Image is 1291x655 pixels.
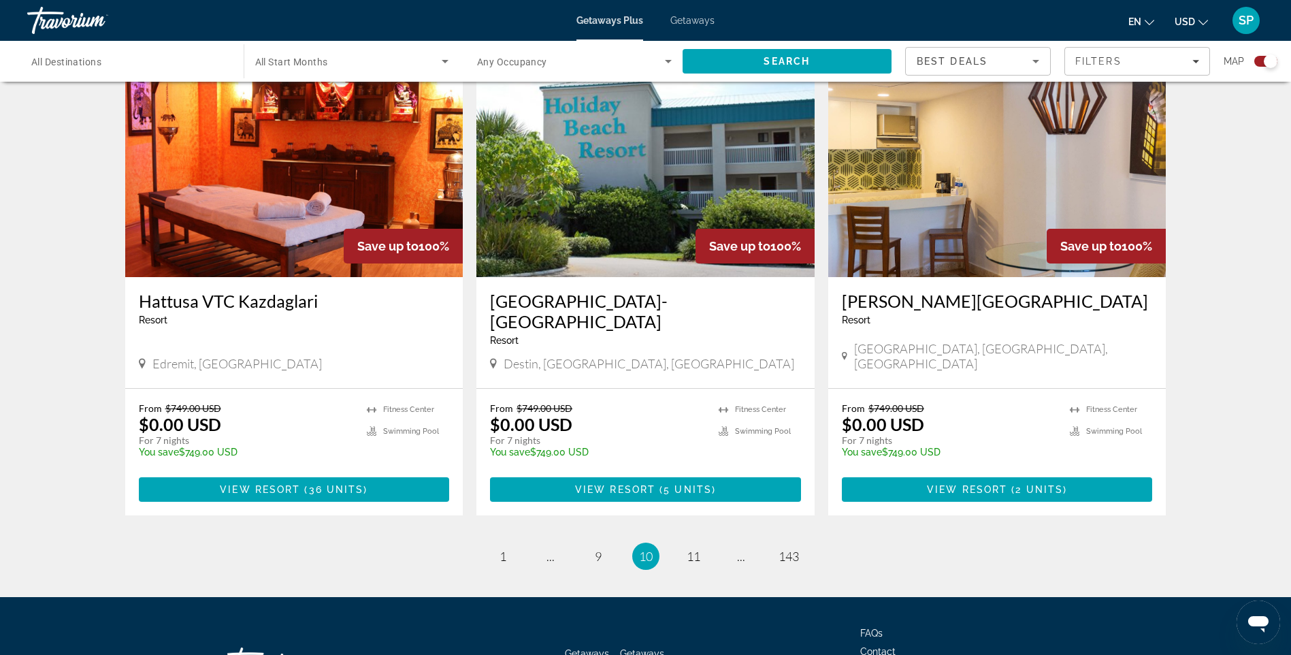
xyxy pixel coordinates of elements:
span: Destin, [GEOGRAPHIC_DATA], [GEOGRAPHIC_DATA] [504,356,794,371]
span: Resort [490,335,519,346]
span: Swimming Pool [1086,427,1142,436]
span: 143 [779,549,799,564]
span: Save up to [1060,239,1122,253]
span: All Destinations [31,57,101,67]
p: For 7 nights [139,434,354,447]
img: Holiday Beach Resort-Destin [476,59,815,277]
span: Search [764,56,810,67]
span: Resort [842,315,870,325]
span: en [1128,16,1141,27]
a: Hattusa VTC Kazdaglari [139,291,450,311]
a: FAQs [860,628,883,639]
span: Swimming Pool [383,427,439,436]
span: ... [737,549,745,564]
p: $0.00 USD [139,414,221,434]
button: Change language [1128,12,1154,31]
span: Filters [1075,56,1122,67]
span: USD [1175,16,1195,27]
span: Fitness Center [1086,405,1137,414]
span: All Start Months [255,57,328,67]
p: $749.00 USD [842,447,1057,458]
button: View Resort(5 units) [490,477,801,502]
button: Search [683,49,892,74]
a: [GEOGRAPHIC_DATA]-[GEOGRAPHIC_DATA] [490,291,801,332]
p: $0.00 USD [842,414,924,434]
p: $749.00 USD [139,447,354,458]
span: From [139,402,162,414]
button: View Resort(2 units) [842,477,1153,502]
button: View Resort(36 units) [139,477,450,502]
span: Save up to [357,239,419,253]
span: From [842,402,865,414]
span: ( ) [655,484,716,495]
img: Hattusa VTC Kazdaglari [125,59,463,277]
span: Fitness Center [735,405,786,414]
button: Change currency [1175,12,1208,31]
span: From [490,402,513,414]
p: $0.00 USD [490,414,572,434]
span: Best Deals [917,56,987,67]
a: [PERSON_NAME][GEOGRAPHIC_DATA] [842,291,1153,311]
span: 36 units [309,484,364,495]
span: 11 [687,549,700,564]
span: View Resort [927,484,1007,495]
span: [GEOGRAPHIC_DATA], [GEOGRAPHIC_DATA], [GEOGRAPHIC_DATA] [854,341,1153,371]
span: Fitness Center [383,405,434,414]
span: Swimming Pool [735,427,791,436]
span: SP [1239,14,1254,27]
p: For 7 nights [842,434,1057,447]
span: $749.00 USD [868,402,924,414]
span: ... [546,549,555,564]
span: 5 units [664,484,712,495]
img: Luna Palace [828,59,1166,277]
nav: Pagination [125,543,1166,570]
span: 2 units [1015,484,1063,495]
span: 9 [595,549,602,564]
iframe: Button to launch messaging window [1237,601,1280,644]
a: Getaways Plus [576,15,643,26]
p: $749.00 USD [490,447,705,458]
span: You save [139,447,179,458]
button: User Menu [1228,6,1264,35]
span: You save [842,447,882,458]
span: ( ) [300,484,367,495]
p: For 7 nights [490,434,705,447]
mat-select: Sort by [917,53,1039,69]
span: $749.00 USD [165,402,221,414]
span: View Resort [220,484,300,495]
button: Filters [1064,47,1210,76]
span: You save [490,447,530,458]
span: 10 [639,549,653,564]
span: Any Occupancy [477,57,547,67]
input: Select destination [31,54,226,70]
span: 1 [500,549,506,564]
span: View Resort [575,484,655,495]
a: Travorium [27,3,163,38]
span: Resort [139,315,167,325]
span: Save up to [709,239,770,253]
div: 100% [1047,229,1166,263]
span: ( ) [1007,484,1067,495]
div: 100% [696,229,815,263]
span: Map [1224,52,1244,71]
span: Edremit, [GEOGRAPHIC_DATA] [152,356,322,371]
a: Getaways [670,15,715,26]
div: 100% [344,229,463,263]
span: $749.00 USD [517,402,572,414]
